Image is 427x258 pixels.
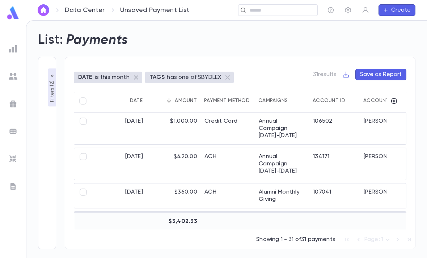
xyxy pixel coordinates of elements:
[149,74,165,81] p: TAGS
[256,236,335,243] p: Showing 1 - 31 of 31 payments
[147,148,201,180] div: $420.00
[92,148,147,180] div: [DATE]
[130,98,143,103] div: Date
[255,113,309,144] div: Annual Campaign [DATE]-[DATE]
[147,183,201,208] div: $360.00
[201,183,255,208] div: ACH
[313,98,345,103] div: Account ID
[9,100,17,108] img: campaigns_grey.99e729a5f7ee94e3726e6486bddda8f1.svg
[92,183,147,208] div: [DATE]
[48,79,56,102] p: Filters ( 2 )
[309,113,360,144] div: 106502
[48,69,56,107] button: Filters (2)
[258,98,288,103] div: Campaigns
[9,72,17,81] img: students_grey.60c7aba0da46da39d6d829b817ac14fc.svg
[74,72,142,83] div: DATEis this month
[364,234,392,245] div: Page: 1
[39,7,48,13] img: home_white.a664292cf8c1dea59945f0da9f25487c.svg
[201,113,255,144] div: Credit Card
[313,71,337,78] p: 31 results
[175,98,197,103] div: Amount
[379,4,415,16] button: Create
[255,212,309,244] div: Annual Campaign [DATE]-[DATE]
[363,98,404,103] div: Account Name
[38,32,63,48] h2: List:
[66,32,128,48] h2: Payments
[9,127,17,136] img: batches_grey.339ca447c9d9533ef1741baa751efc33.svg
[201,148,255,180] div: ACH
[145,72,234,83] div: TAGShas one of SBYDLEX
[147,113,201,144] div: $1,000.00
[120,6,190,14] p: Unsaved Payment List
[309,212,360,244] div: 106795
[95,74,130,81] p: is this month
[201,212,255,244] div: Donor Advised Fund
[309,148,360,180] div: 134171
[255,148,309,180] div: Annual Campaign [DATE]-[DATE]
[167,74,221,81] p: has one of SBYDLEX
[204,98,250,103] div: Payment Method
[9,182,17,191] img: letters_grey.7941b92b52307dd3b8a917253454ce1c.svg
[78,74,93,81] p: DATE
[9,45,17,53] img: reports_grey.c525e4749d1bce6a11f5fe2a8de1b229.svg
[309,183,360,208] div: 107041
[9,155,17,163] img: imports_grey.530a8a0e642e233f2baf0ef88e8c9fcb.svg
[6,6,20,20] img: logo
[364,237,383,242] span: Page: 1
[355,69,406,80] button: Save as Report
[92,212,147,244] div: [DATE]
[147,213,201,230] div: $3,402.33
[163,95,175,106] button: Sort
[147,212,201,244] div: $200.00
[65,6,105,14] a: Data Center
[92,113,147,144] div: [DATE]
[255,183,309,208] div: Alumni Monthly Giving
